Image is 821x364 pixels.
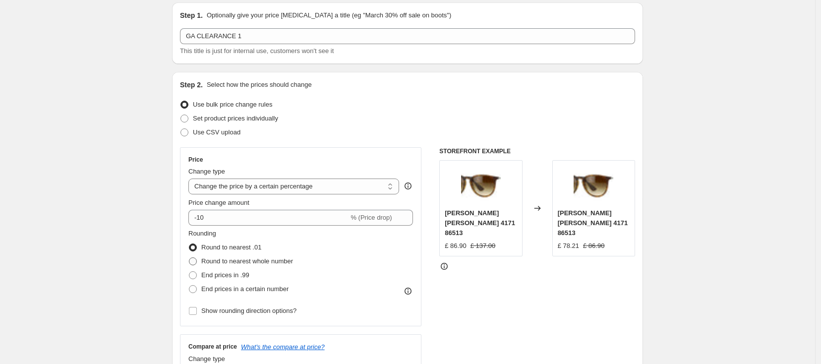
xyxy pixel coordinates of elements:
[193,128,240,136] span: Use CSV upload
[188,343,237,351] h3: Compare at price
[558,242,579,249] span: £ 78.21
[193,115,278,122] span: Set product prices individually
[193,101,272,108] span: Use bulk price change rules
[439,147,635,155] h6: STOREFRONT EXAMPLE
[201,243,261,251] span: Round to nearest .01
[574,166,613,205] img: ray-ban-erika-4171-86513-hd-1_80x.jpg
[188,355,225,363] span: Change type
[445,209,515,237] span: [PERSON_NAME] [PERSON_NAME] 4171 86513
[461,166,501,205] img: ray-ban-erika-4171-86513-hd-1_80x.jpg
[445,242,466,249] span: £ 86.90
[470,242,496,249] span: £ 137.00
[403,181,413,191] div: help
[583,242,604,249] span: £ 86.90
[201,257,293,265] span: Round to nearest whole number
[188,230,216,237] span: Rounding
[188,199,249,206] span: Price change amount
[241,343,325,351] button: What's the compare at price?
[180,10,203,20] h2: Step 1.
[180,80,203,90] h2: Step 2.
[188,210,349,226] input: -15
[201,307,296,314] span: Show rounding direction options?
[207,80,312,90] p: Select how the prices should change
[558,209,628,237] span: [PERSON_NAME] [PERSON_NAME] 4171 86513
[201,271,249,279] span: End prices in .99
[201,285,289,293] span: End prices in a certain number
[207,10,451,20] p: Optionally give your price [MEDICAL_DATA] a title (eg "March 30% off sale on boots")
[180,47,334,55] span: This title is just for internal use, customers won't see it
[188,168,225,175] span: Change type
[351,214,392,221] span: % (Price drop)
[188,156,203,164] h3: Price
[180,28,635,44] input: 30% off holiday sale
